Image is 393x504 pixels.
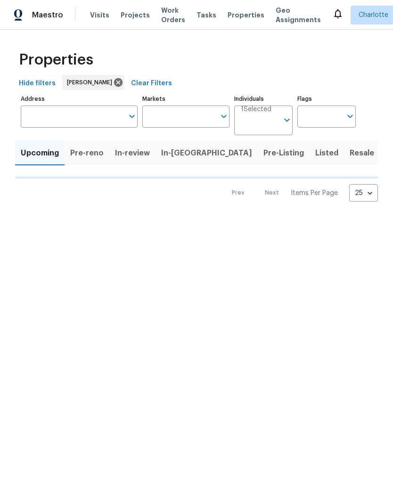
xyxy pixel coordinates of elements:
[234,96,293,102] label: Individuals
[196,12,216,18] span: Tasks
[67,78,116,87] span: [PERSON_NAME]
[241,106,271,114] span: 1 Selected
[280,114,294,127] button: Open
[21,146,59,160] span: Upcoming
[217,110,230,123] button: Open
[121,10,150,20] span: Projects
[125,110,139,123] button: Open
[21,96,138,102] label: Address
[19,78,56,89] span: Hide filters
[62,75,124,90] div: [PERSON_NAME]
[90,10,109,20] span: Visits
[142,96,230,102] label: Markets
[127,75,176,92] button: Clear Filters
[223,184,378,202] nav: Pagination Navigation
[315,146,338,160] span: Listed
[350,146,374,160] span: Resale
[19,55,93,65] span: Properties
[32,10,63,20] span: Maestro
[344,110,357,123] button: Open
[161,6,185,24] span: Work Orders
[228,10,264,20] span: Properties
[161,146,252,160] span: In-[GEOGRAPHIC_DATA]
[263,146,304,160] span: Pre-Listing
[349,181,378,205] div: 25
[70,146,104,160] span: Pre-reno
[297,96,356,102] label: Flags
[291,188,338,198] p: Items Per Page
[359,10,388,20] span: Charlotte
[131,78,172,89] span: Clear Filters
[15,75,59,92] button: Hide filters
[115,146,150,160] span: In-review
[276,6,321,24] span: Geo Assignments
